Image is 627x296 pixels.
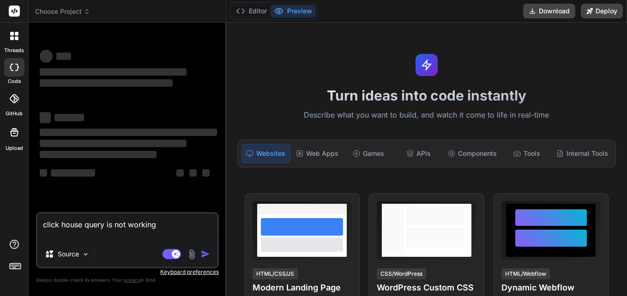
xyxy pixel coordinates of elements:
span: ‌ [40,68,187,76]
span: ‌ [40,140,187,147]
span: ‌ [54,114,84,121]
label: GitHub [6,110,23,118]
div: Tools [502,144,551,163]
div: HTML/Webflow [501,268,550,279]
p: Always double-check its answers. Your in Bind [36,276,219,284]
span: ‌ [189,169,197,177]
span: ‌ [40,112,51,123]
label: code [8,77,21,85]
textarea: click house query is not working [37,213,217,241]
span: ‌ [51,169,95,177]
button: Preview [271,5,316,18]
div: CSS/WordPress [377,268,426,279]
span: ‌ [40,79,173,87]
span: ‌ [40,151,157,158]
label: Upload [6,144,23,152]
h1: Turn ideas into code instantly [232,87,621,104]
img: Pick Models [82,250,90,258]
label: threads [4,47,24,54]
div: HTML/CSS/JS [253,268,298,279]
img: icon [201,249,210,259]
span: ‌ [176,169,184,177]
span: Choose Project [35,7,90,16]
button: Download [523,4,575,18]
div: Web Apps [292,144,342,163]
img: attachment [187,249,197,260]
div: APIs [394,144,443,163]
div: Websites [241,144,291,163]
span: ‌ [40,129,217,136]
h4: Modern Landing Page [253,281,352,294]
h4: WordPress Custom CSS [377,281,476,294]
span: privacy [124,277,140,283]
span: ‌ [40,169,47,177]
p: Describe what you want to build, and watch it come to life in real-time [232,109,621,121]
div: Games [344,144,392,163]
div: Components [444,144,500,163]
div: Internal Tools [553,144,612,163]
span: ‌ [40,50,53,63]
span: ‌ [56,53,71,60]
p: Source [58,249,79,259]
p: Keyboard preferences [36,268,219,276]
button: Editor [232,5,271,18]
span: ‌ [202,169,210,177]
button: Deploy [581,4,623,18]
